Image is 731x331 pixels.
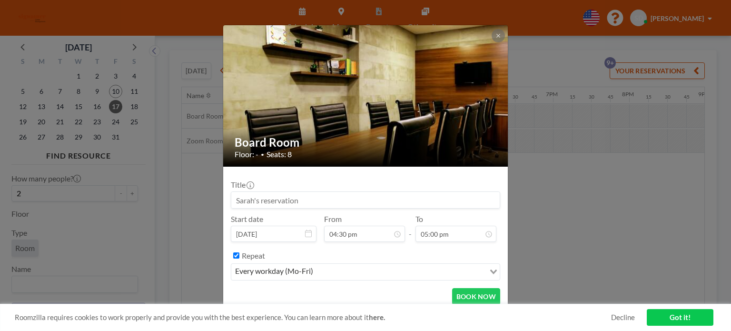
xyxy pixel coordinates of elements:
button: BOOK NOW [452,288,500,305]
span: Roomzilla requires cookies to work properly and provide you with the best experience. You can lea... [15,313,611,322]
span: Floor: - [235,150,258,159]
span: every workday (Mo-Fri) [233,266,315,278]
img: 537.jpg [223,1,509,191]
input: Sarah's reservation [231,192,500,208]
a: Decline [611,313,635,322]
label: From [324,214,342,224]
label: Repeat [242,251,265,261]
a: Got it! [647,309,713,326]
h2: Board Room [235,135,497,150]
div: Search for option [231,264,500,280]
input: Search for option [316,266,484,278]
span: - [409,218,412,239]
label: Title [231,180,253,190]
a: here. [369,313,385,321]
span: Seats: 8 [267,150,292,159]
label: Start date [231,214,263,224]
span: • [261,151,264,158]
label: To [415,214,423,224]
